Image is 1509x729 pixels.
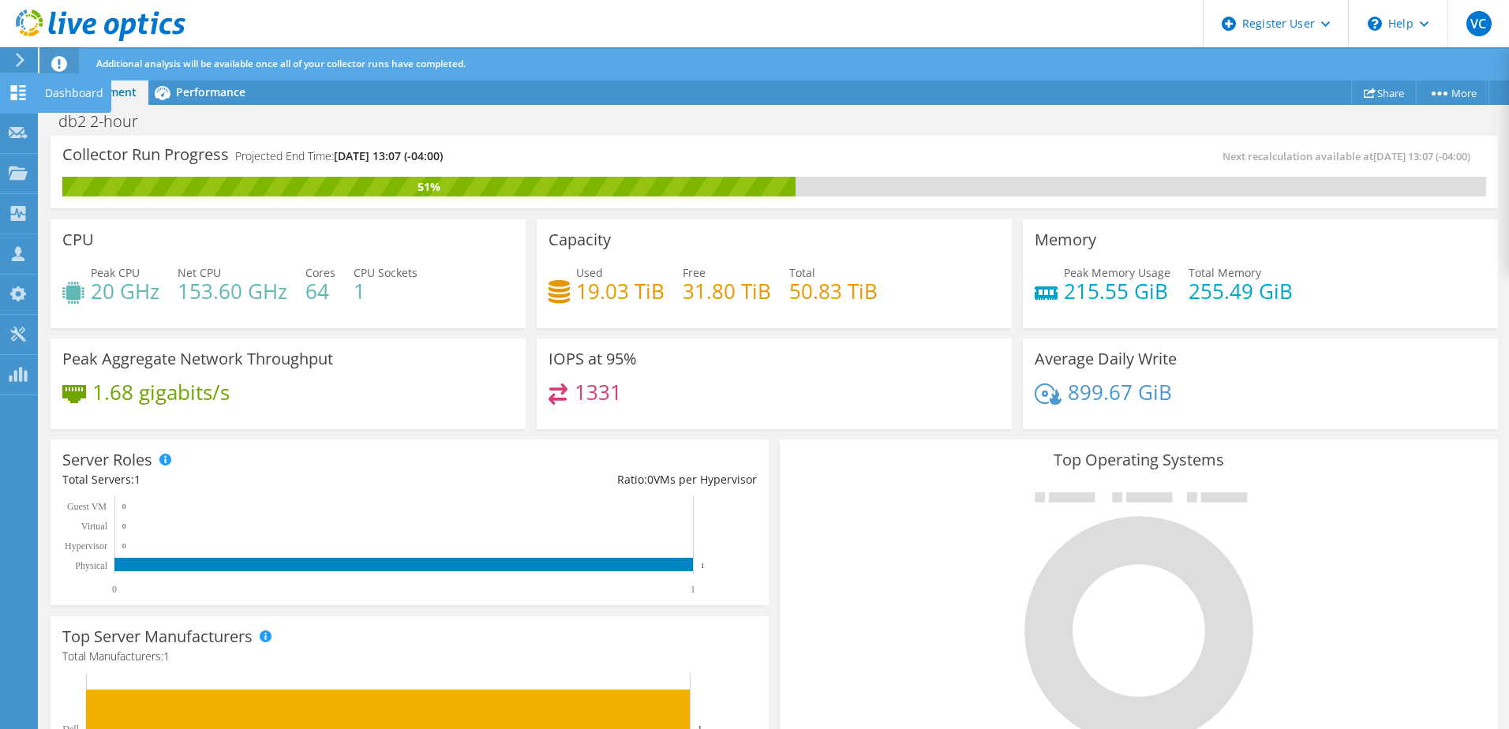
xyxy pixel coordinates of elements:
[37,73,111,113] div: Dashboard
[1368,17,1382,31] svg: \n
[62,648,757,665] h4: Total Manufacturers:
[62,231,94,249] h3: CPU
[62,628,253,645] h3: Top Server Manufacturers
[1416,80,1489,105] a: More
[62,451,152,469] h3: Server Roles
[92,383,230,401] h4: 1.68 gigabits/s
[683,282,771,300] h4: 31.80 TiB
[96,57,466,70] span: Additional analysis will be available once all of your collector runs have completed.
[576,282,665,300] h4: 19.03 TiB
[789,282,878,300] h4: 50.83 TiB
[1373,149,1470,163] span: [DATE] 13:07 (-04:00)
[62,471,410,488] div: Total Servers:
[1189,282,1293,300] h4: 255.49 GiB
[178,265,221,280] span: Net CPU
[1035,231,1096,249] h3: Memory
[67,501,107,512] text: Guest VM
[305,265,335,280] span: Cores
[62,178,796,196] div: 51%
[91,265,140,280] span: Peak CPU
[81,521,108,532] text: Virtual
[91,282,159,300] h4: 20 GHz
[134,472,140,487] span: 1
[235,148,443,165] h4: Projected End Time:
[683,265,706,280] span: Free
[549,231,611,249] h3: Capacity
[701,562,705,570] text: 1
[334,148,443,163] span: [DATE] 13:07 (-04:00)
[575,383,622,401] h4: 1331
[789,265,815,280] span: Total
[178,282,287,300] h4: 153.60 GHz
[122,503,126,510] text: 0
[305,282,335,300] h4: 64
[354,265,418,280] span: CPU Sockets
[1466,11,1492,36] span: VC
[647,472,653,487] span: 0
[1068,383,1172,401] h4: 899.67 GiB
[62,350,333,368] h3: Peak Aggregate Network Throughput
[576,265,603,280] span: Used
[163,649,170,664] span: 1
[75,560,107,571] text: Physical
[1035,350,1177,368] h3: Average Daily Write
[51,113,163,130] h1: db2 2-hour
[691,584,695,595] text: 1
[354,282,418,300] h4: 1
[65,540,107,551] text: Hypervisor
[122,542,126,550] text: 0
[410,471,757,488] div: Ratio: VMs per Hypervisor
[1223,149,1478,163] span: Next recalculation available at
[112,584,117,595] text: 0
[792,451,1486,469] h3: Top Operating Systems
[549,350,637,368] h3: IOPS at 95%
[1351,80,1417,105] a: Share
[1189,265,1261,280] span: Total Memory
[176,84,245,99] span: Performance
[122,522,126,530] text: 0
[1064,282,1170,300] h4: 215.55 GiB
[1064,265,1170,280] span: Peak Memory Usage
